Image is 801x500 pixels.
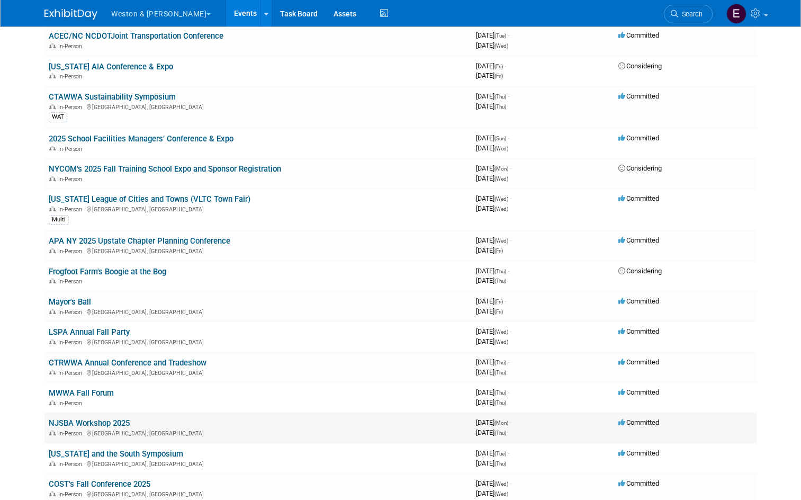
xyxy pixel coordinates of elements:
[494,238,508,244] span: (Wed)
[58,339,85,346] span: In-Person
[494,370,506,376] span: (Thu)
[476,459,506,467] span: [DATE]
[494,94,506,100] span: (Thu)
[494,278,506,284] span: (Thu)
[494,430,506,436] span: (Thu)
[476,102,506,110] span: [DATE]
[476,62,506,70] span: [DATE]
[58,73,85,80] span: In-Person
[49,309,56,314] img: In-Person Event
[49,102,467,111] div: [GEOGRAPHIC_DATA], [GEOGRAPHIC_DATA]
[494,491,508,497] span: (Wed)
[494,176,508,182] span: (Wed)
[494,451,506,457] span: (Tue)
[58,43,85,50] span: In-Person
[476,276,506,284] span: [DATE]
[618,449,659,457] span: Committed
[476,489,508,497] span: [DATE]
[49,112,67,122] div: WAT
[49,459,467,468] div: [GEOGRAPHIC_DATA], [GEOGRAPHIC_DATA]
[49,278,56,283] img: In-Person Event
[508,92,509,100] span: -
[508,449,509,457] span: -
[494,390,506,396] span: (Thu)
[618,236,659,244] span: Committed
[476,428,506,436] span: [DATE]
[505,62,506,70] span: -
[618,267,662,275] span: Considering
[476,337,508,345] span: [DATE]
[494,339,508,345] span: (Wed)
[476,327,511,335] span: [DATE]
[49,248,56,253] img: In-Person Event
[476,358,509,366] span: [DATE]
[494,104,506,110] span: (Thu)
[494,43,508,49] span: (Wed)
[494,420,508,426] span: (Mon)
[476,134,509,142] span: [DATE]
[508,358,509,366] span: -
[58,309,85,316] span: In-Person
[505,297,506,305] span: -
[664,5,713,23] a: Search
[49,339,56,344] img: In-Person Event
[49,31,223,41] a: ACEC/NC NCDOTJoint Transportation Conference
[494,64,503,69] span: (Fri)
[508,388,509,396] span: -
[49,146,56,151] img: In-Person Event
[510,327,511,335] span: -
[49,337,467,346] div: [GEOGRAPHIC_DATA], [GEOGRAPHIC_DATA]
[49,164,281,174] a: NYCOM's 2025 Fall Training School Expo and Sponsor Registration
[510,479,511,487] span: -
[618,31,659,39] span: Committed
[476,246,503,254] span: [DATE]
[49,73,56,78] img: In-Person Event
[618,479,659,487] span: Committed
[618,62,662,70] span: Considering
[476,307,503,315] span: [DATE]
[494,73,503,79] span: (Fri)
[494,33,506,39] span: (Tue)
[494,461,506,467] span: (Thu)
[49,479,150,489] a: COST's Fall Conference 2025
[476,31,509,39] span: [DATE]
[476,236,511,244] span: [DATE]
[58,206,85,213] span: In-Person
[58,491,85,498] span: In-Person
[49,215,69,225] div: Multi
[494,146,508,151] span: (Wed)
[494,309,503,315] span: (Fri)
[58,176,85,183] span: In-Person
[58,370,85,377] span: In-Person
[510,418,511,426] span: -
[49,204,467,213] div: [GEOGRAPHIC_DATA], [GEOGRAPHIC_DATA]
[494,360,506,365] span: (Thu)
[618,358,659,366] span: Committed
[476,297,506,305] span: [DATE]
[49,327,130,337] a: LSPA Annual Fall Party
[494,136,506,141] span: (Sun)
[476,267,509,275] span: [DATE]
[49,388,114,398] a: MWWA Fall Forum
[476,388,509,396] span: [DATE]
[58,430,85,437] span: In-Person
[49,449,183,459] a: [US_STATE] and the South Symposium
[508,267,509,275] span: -
[508,31,509,39] span: -
[476,72,503,79] span: [DATE]
[618,164,662,172] span: Considering
[618,92,659,100] span: Committed
[49,176,56,181] img: In-Person Event
[678,10,703,18] span: Search
[510,236,511,244] span: -
[49,461,56,466] img: In-Person Event
[49,370,56,375] img: In-Person Event
[58,278,85,285] span: In-Person
[476,41,508,49] span: [DATE]
[49,358,206,368] a: CTRWWA Annual Conference and Tradeshow
[476,92,509,100] span: [DATE]
[49,246,467,255] div: [GEOGRAPHIC_DATA], [GEOGRAPHIC_DATA]
[49,491,56,496] img: In-Person Event
[476,418,511,426] span: [DATE]
[618,194,659,202] span: Committed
